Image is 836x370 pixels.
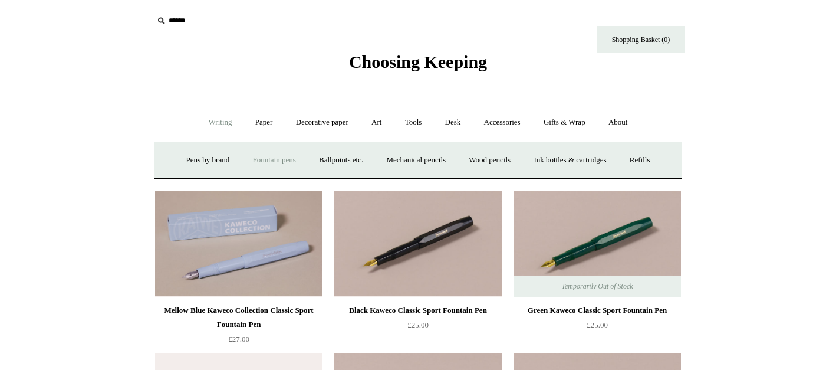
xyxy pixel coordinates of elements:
[245,107,284,138] a: Paper
[514,191,681,297] img: Green Kaweco Classic Sport Fountain Pen
[198,107,243,138] a: Writing
[458,145,521,176] a: Wood pencils
[597,26,685,53] a: Shopping Basket (0)
[523,145,617,176] a: Ink bottles & cartridges
[516,303,678,317] div: Green Kaweco Classic Sport Fountain Pen
[533,107,596,138] a: Gifts & Wrap
[407,320,429,329] span: £25.00
[242,145,306,176] a: Fountain pens
[349,61,487,70] a: Choosing Keeping
[514,191,681,297] a: Green Kaweco Classic Sport Fountain Pen Green Kaweco Classic Sport Fountain Pen Temporarily Out o...
[155,303,322,352] a: Mellow Blue Kaweco Collection Classic Sport Fountain Pen £27.00
[619,145,661,176] a: Refills
[176,145,241,176] a: Pens by brand
[394,107,433,138] a: Tools
[308,145,374,176] a: Ballpoints etc.
[334,191,502,297] a: Black Kaweco Classic Sport Fountain Pen Black Kaweco Classic Sport Fountain Pen
[361,107,392,138] a: Art
[155,191,322,297] a: Mellow Blue Kaweco Collection Classic Sport Fountain Pen Mellow Blue Kaweco Collection Classic Sp...
[158,303,320,332] div: Mellow Blue Kaweco Collection Classic Sport Fountain Pen
[376,145,456,176] a: Mechanical pencils
[228,335,249,343] span: £27.00
[155,191,322,297] img: Mellow Blue Kaweco Collection Classic Sport Fountain Pen
[587,320,608,329] span: £25.00
[598,107,638,138] a: About
[473,107,531,138] a: Accessories
[435,107,472,138] a: Desk
[334,303,502,352] a: Black Kaweco Classic Sport Fountain Pen £25.00
[514,303,681,352] a: Green Kaweco Classic Sport Fountain Pen £25.00
[285,107,359,138] a: Decorative paper
[334,191,502,297] img: Black Kaweco Classic Sport Fountain Pen
[337,303,499,317] div: Black Kaweco Classic Sport Fountain Pen
[349,52,487,71] span: Choosing Keeping
[549,276,644,297] span: Temporarily Out of Stock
